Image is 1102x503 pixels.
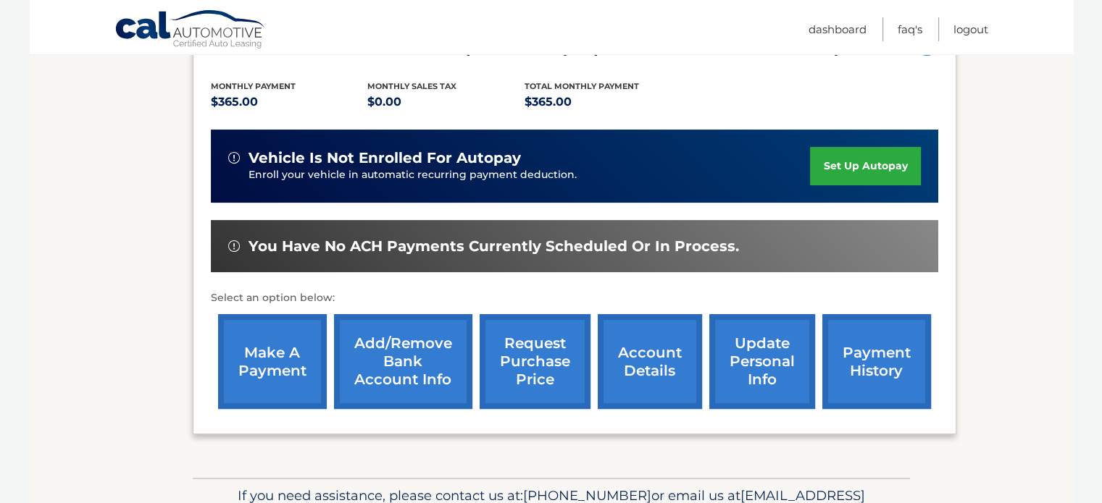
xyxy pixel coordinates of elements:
a: account details [598,314,702,409]
a: Add/Remove bank account info [334,314,472,409]
a: set up autopay [810,147,920,185]
img: alert-white.svg [228,152,240,164]
a: payment history [822,314,931,409]
a: request purchase price [480,314,590,409]
a: FAQ's [898,17,922,41]
p: $365.00 [525,92,682,112]
a: update personal info [709,314,815,409]
p: Enroll your vehicle in automatic recurring payment deduction. [249,167,811,183]
p: Select an option below: [211,289,938,307]
a: make a payment [218,314,327,409]
a: Dashboard [809,17,867,41]
span: vehicle is not enrolled for autopay [249,149,521,167]
p: $0.00 [367,92,525,112]
a: Cal Automotive [114,9,267,51]
span: Monthly Payment [211,81,296,91]
span: Total Monthly Payment [525,81,639,91]
span: You have no ACH payments currently scheduled or in process. [249,237,739,255]
p: $365.00 [211,92,368,112]
span: Monthly sales Tax [367,81,456,91]
a: Logout [953,17,988,41]
img: alert-white.svg [228,240,240,252]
